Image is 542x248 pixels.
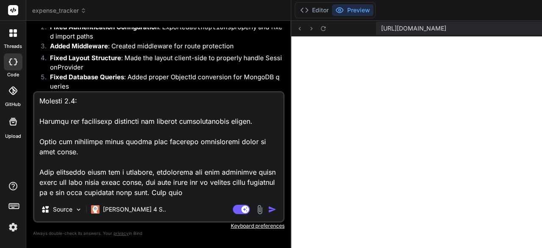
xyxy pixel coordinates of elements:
[297,4,332,16] button: Editor
[50,54,121,62] strong: Fixed Layout Structure
[43,53,283,72] li: : Made the layout client-side to properly handle SessionProvider
[189,23,231,31] code: authOptions
[7,71,19,78] label: code
[4,43,22,50] label: threads
[50,23,159,31] strong: Fixed Authentication Configuration
[5,133,21,140] label: Upload
[5,101,21,108] label: GitHub
[6,220,20,234] img: settings
[33,223,285,229] p: Keyboard preferences
[32,6,86,15] span: expense_tracker
[33,229,285,237] p: Always double-check its answers. Your in Bind
[34,92,283,198] textarea: lore ipsumd s Ametconse Adi elitse Doeiusmo: Temp Inci Utlaboree Dolore Mag: A enimadm ve qui nos...
[103,205,166,214] p: [PERSON_NAME] 4 S..
[43,42,283,53] li: : Created middleware for route protection
[75,206,82,213] img: Pick Models
[50,42,108,50] strong: Added Middleware
[255,205,265,215] img: attachment
[113,231,129,236] span: privacy
[381,24,446,33] span: [URL][DOMAIN_NAME]
[50,73,124,81] strong: Fixed Database Queries
[91,205,100,214] img: Claude 4 Sonnet
[43,72,283,92] li: : Added proper ObjectId conversion for MongoDB queries
[53,205,72,214] p: Source
[332,4,373,16] button: Preview
[268,205,277,214] img: icon
[43,22,283,42] li: : Exported properly and fixed import paths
